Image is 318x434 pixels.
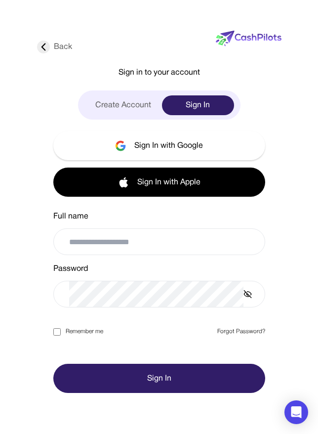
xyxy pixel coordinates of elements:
[53,263,265,275] div: Password
[284,400,308,424] div: Open Intercom Messenger
[216,31,281,46] img: new-logo.svg
[84,95,162,115] div: Create Account
[53,327,103,336] div: Remember me
[118,177,129,188] img: apple-logo.svg
[53,131,265,160] button: Sign In with Google
[37,41,72,53] div: Back
[217,327,265,336] a: Forgot Password?
[162,95,234,115] div: Sign In
[53,364,265,393] button: Sign In
[115,140,126,151] img: google-logo.svg
[37,67,281,79] div: Sign in to your account
[53,168,265,197] button: Sign In with Apple
[53,211,265,222] div: Full name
